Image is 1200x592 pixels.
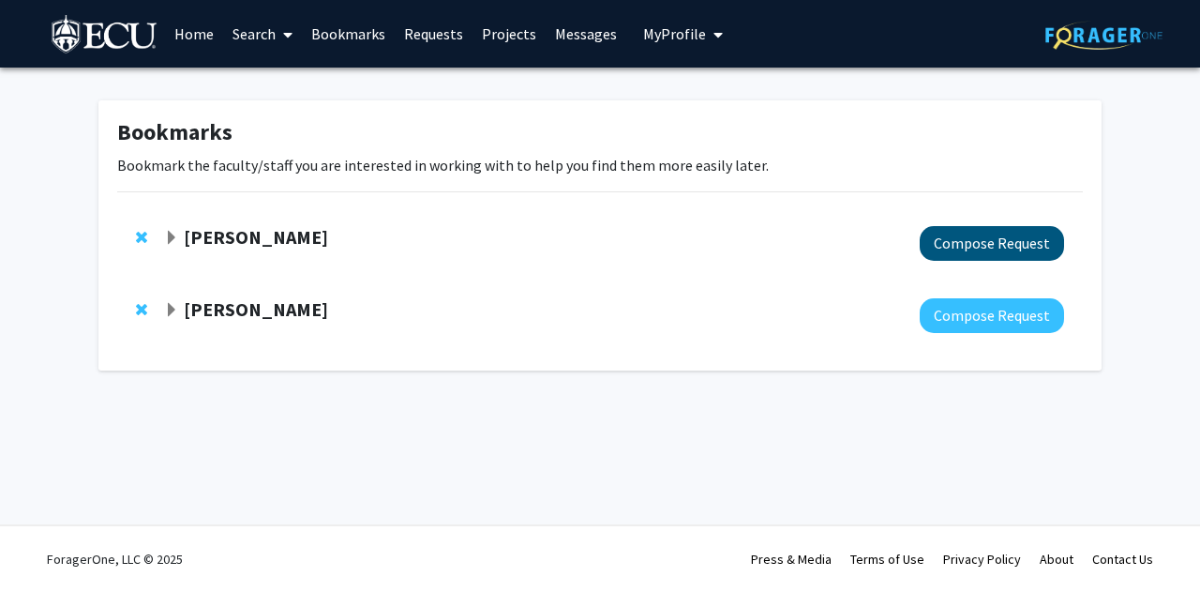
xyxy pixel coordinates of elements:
[920,226,1064,261] button: Compose Request to Lori Ann Eldridge
[165,1,223,67] a: Home
[47,526,183,592] div: ForagerOne, LLC © 2025
[546,1,626,67] a: Messages
[302,1,395,67] a: Bookmarks
[164,303,179,318] span: Expand Kayla Fitzke Bookmark
[184,297,328,321] strong: [PERSON_NAME]
[920,298,1064,333] button: Compose Request to Kayla Fitzke
[52,15,158,57] img: East Carolina University Logo
[14,508,80,578] iframe: Chat
[1040,551,1073,568] a: About
[117,154,1083,176] p: Bookmark the faculty/staff you are interested in working with to help you find them more easily l...
[223,1,302,67] a: Search
[136,302,147,317] span: Remove Kayla Fitzke from bookmarks
[751,551,832,568] a: Press & Media
[184,225,328,249] strong: [PERSON_NAME]
[472,1,546,67] a: Projects
[1045,21,1162,50] img: ForagerOne Logo
[117,119,1083,146] h1: Bookmarks
[164,231,179,246] span: Expand Lori Ann Eldridge Bookmark
[943,551,1021,568] a: Privacy Policy
[643,24,706,43] span: My Profile
[850,551,924,568] a: Terms of Use
[1092,551,1153,568] a: Contact Us
[136,230,147,245] span: Remove Lori Ann Eldridge from bookmarks
[395,1,472,67] a: Requests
